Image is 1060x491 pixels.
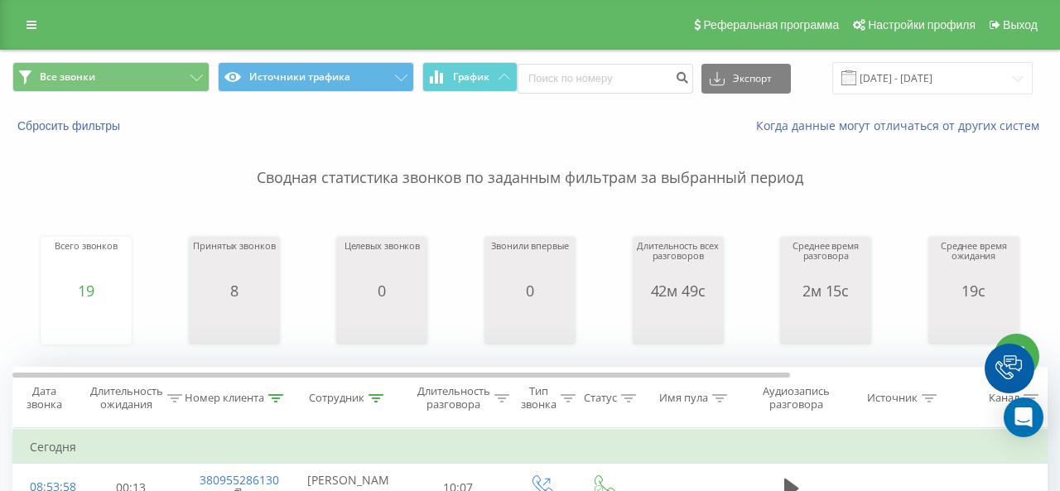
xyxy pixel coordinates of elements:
[637,241,720,282] div: Длительность всех разговоров
[90,384,163,412] div: Длительность ожидания
[784,282,867,299] div: 2м 15с
[756,384,836,412] div: Аудиозапись разговора
[55,241,118,282] div: Всего звонков
[422,62,518,92] button: График
[1004,397,1043,437] div: Open Intercom Messenger
[521,384,556,412] div: Тип звонка
[40,70,95,84] span: Все звонки
[659,392,708,406] div: Имя пула
[453,71,489,83] span: График
[701,64,791,94] button: Экспорт
[518,64,693,94] input: Поиск по номеру
[784,241,867,282] div: Среднее время разговора
[218,62,415,92] button: Источники трафика
[868,18,976,31] span: Настройки профиля
[193,241,275,282] div: Принятых звонков
[491,282,568,299] div: 0
[417,384,490,412] div: Длительность разговора
[12,118,128,133] button: Сбросить фильтры
[193,282,275,299] div: 8
[1003,18,1038,31] span: Выход
[200,472,279,488] a: 380955286130
[584,392,617,406] div: Статус
[989,392,1019,406] div: Канал
[185,392,264,406] div: Номер клиента
[344,241,420,282] div: Целевых звонков
[12,62,210,92] button: Все звонки
[344,282,420,299] div: 0
[867,392,918,406] div: Источник
[491,241,568,282] div: Звонили впервые
[756,118,1048,133] a: Когда данные могут отличаться от других систем
[703,18,839,31] span: Реферальная программа
[12,134,1048,189] p: Сводная статистика звонков по заданным фильтрам за выбранный период
[932,241,1015,282] div: Среднее время ожидания
[932,282,1015,299] div: 19с
[55,282,118,299] div: 19
[13,384,75,412] div: Дата звонка
[637,282,720,299] div: 42м 49с
[309,392,364,406] div: Сотрудник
